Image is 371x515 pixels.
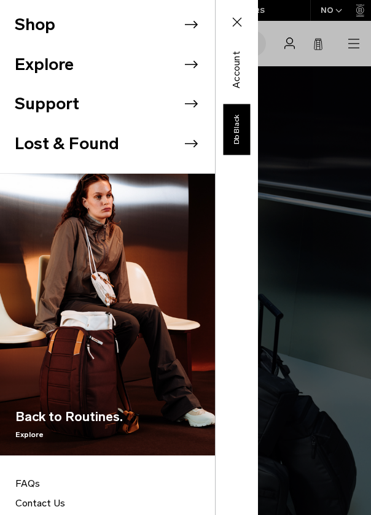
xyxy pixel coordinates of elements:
[15,494,200,513] a: Contact Us
[15,474,200,494] a: FAQs
[230,51,244,88] span: Account
[15,407,123,427] span: Back to Routines.
[224,62,250,77] a: Account
[223,104,250,155] a: Db Black
[15,429,123,440] span: Explore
